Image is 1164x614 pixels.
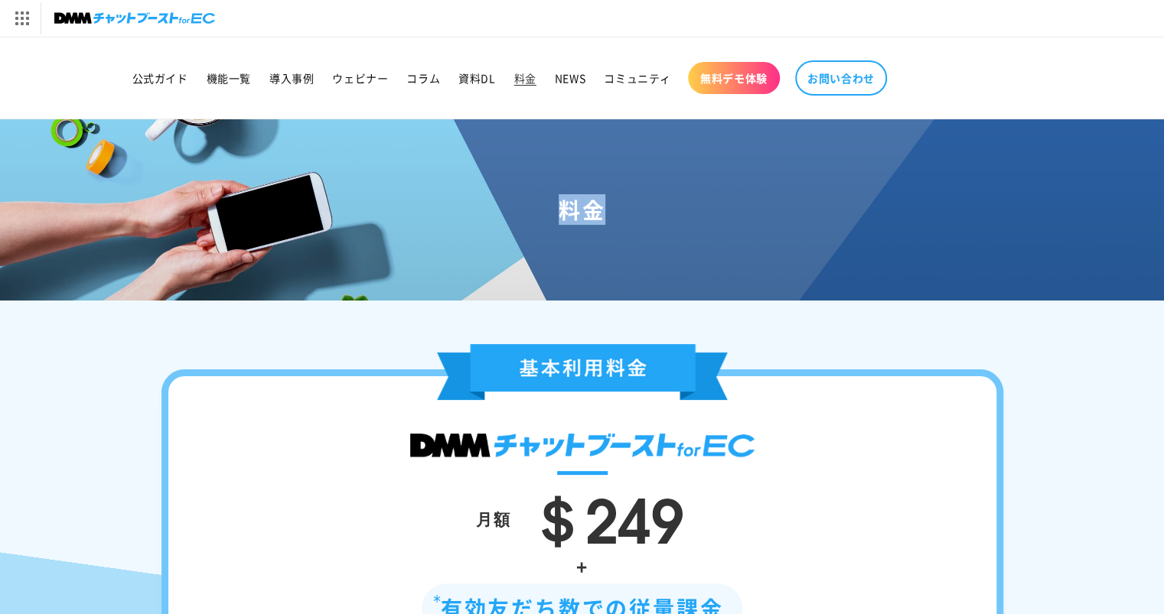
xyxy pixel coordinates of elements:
span: コミュニティ [604,71,671,85]
span: 無料デモ体験 [700,71,768,85]
a: コラム [397,62,449,94]
span: NEWS [555,71,585,85]
a: 導入事例 [260,62,323,94]
span: 公式ガイド [132,71,188,85]
img: DMMチャットブースト [410,434,755,457]
span: ウェビナー [332,71,388,85]
a: 公式ガイド [123,62,197,94]
a: コミュニティ [595,62,680,94]
img: 基本利用料金 [437,344,728,400]
a: 料金 [505,62,546,94]
div: 月額 [476,504,511,533]
span: 導入事例 [269,71,314,85]
a: 資料DL [449,62,504,94]
h1: 料金 [18,196,1146,223]
span: コラム [406,71,440,85]
span: ＄249 [527,470,684,560]
span: 資料DL [458,71,495,85]
div: + [214,550,950,583]
img: チャットブーストforEC [54,8,215,29]
span: 機能一覧 [207,71,251,85]
a: お問い合わせ [795,60,887,96]
span: 料金 [514,71,536,85]
a: NEWS [546,62,595,94]
span: お問い合わせ [807,71,875,85]
a: 機能一覧 [197,62,260,94]
img: サービス [2,2,41,34]
a: 無料デモ体験 [688,62,780,94]
a: ウェビナー [323,62,397,94]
